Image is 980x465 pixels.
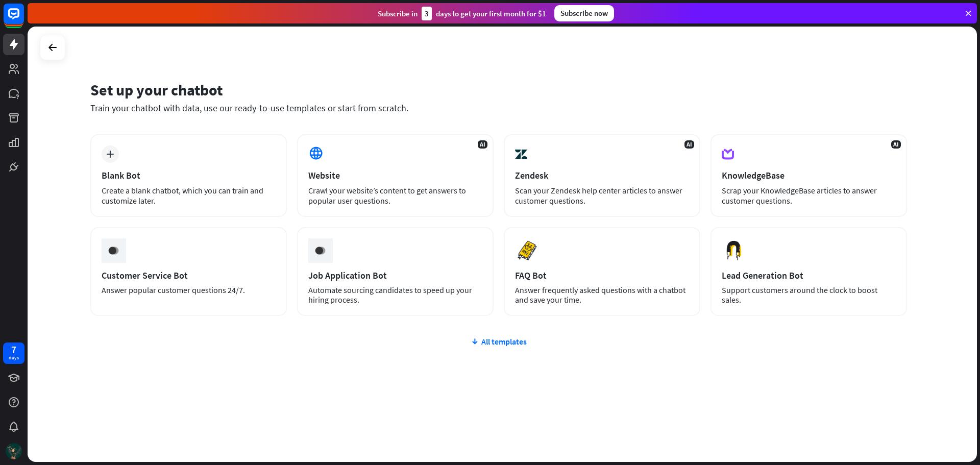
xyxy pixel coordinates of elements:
img: ceee058c6cabd4f577f8.gif [310,241,330,260]
div: days [9,354,19,361]
div: Answer popular customer questions 24/7. [102,285,276,295]
div: Blank Bot [102,169,276,181]
span: AI [891,140,901,149]
div: Support customers around the clock to boost sales. [722,285,896,305]
div: Automate sourcing candidates to speed up your hiring process. [308,285,482,305]
div: KnowledgeBase [722,169,896,181]
div: 7 [11,345,16,354]
div: Customer Service Bot [102,270,276,281]
div: 3 [422,7,432,20]
div: Set up your chatbot [90,80,907,100]
div: Scrap your KnowledgeBase articles to answer customer questions. [722,185,896,206]
div: Subscribe now [554,5,614,21]
div: Crawl your website’s content to get answers to popular user questions. [308,185,482,206]
div: Website [308,169,482,181]
span: AI [478,140,487,149]
img: ceee058c6cabd4f577f8.gif [104,241,123,260]
div: Create a blank chatbot, which you can train and customize later. [102,185,276,206]
div: Scan your Zendesk help center articles to answer customer questions. [515,185,689,206]
div: All templates [90,336,907,347]
div: Lead Generation Bot [722,270,896,281]
div: Train your chatbot with data, use our ready-to-use templates or start from scratch. [90,102,907,114]
div: FAQ Bot [515,270,689,281]
div: Subscribe in days to get your first month for $1 [378,7,546,20]
div: Zendesk [515,169,689,181]
a: 7 days [3,342,24,364]
i: plus [106,151,114,158]
div: Answer frequently asked questions with a chatbot and save your time. [515,285,689,305]
span: AI [684,140,694,149]
div: Job Application Bot [308,270,482,281]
